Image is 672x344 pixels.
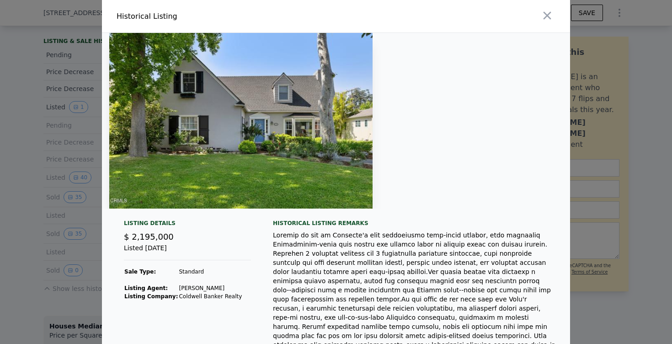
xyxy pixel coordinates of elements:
div: Listed [DATE] [124,243,251,260]
td: Standard [178,268,242,276]
div: Historical Listing [117,11,332,22]
img: Property Img [109,33,373,209]
strong: Listing Agent: [124,285,168,291]
strong: Sale Type: [124,269,156,275]
td: [PERSON_NAME] [178,284,242,292]
strong: Listing Company: [124,293,178,300]
span: $ 2,195,000 [124,232,174,242]
td: Coldwell Banker Realty [178,292,242,301]
div: Listing Details [124,220,251,231]
div: Historical Listing remarks [273,220,555,227]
